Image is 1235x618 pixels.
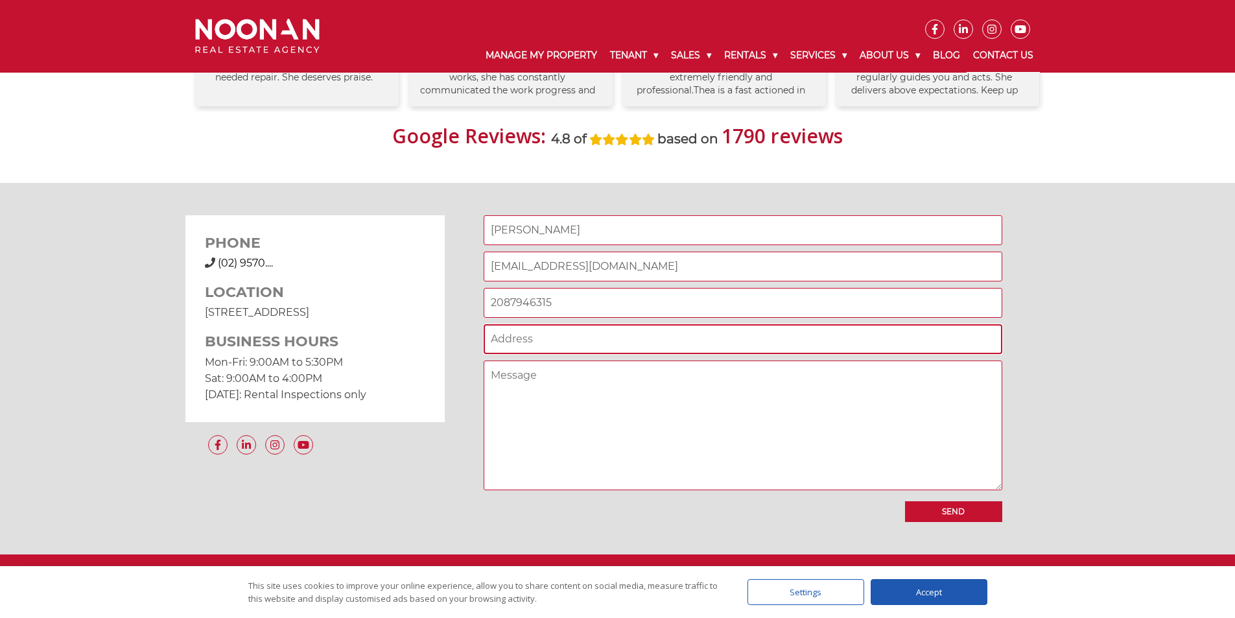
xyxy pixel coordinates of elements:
strong: Google Reviews: [392,123,546,149]
a: About Us [853,39,926,72]
h3: PHONE [205,235,425,252]
h3: LOCATION [205,284,425,301]
strong: based on [657,131,718,147]
a: Contact Us [967,39,1040,73]
div: Settings [747,579,864,605]
input: Phone Number [484,288,1002,318]
p: Mon-Fri: 9:00AM to 5:30PM [205,354,425,370]
input: Address [484,324,1002,354]
a: Tenant [604,39,665,72]
strong: 1790 reviews [722,123,843,149]
a: Blog [926,39,967,72]
input: Name [484,215,1002,245]
p: [STREET_ADDRESS] [205,304,425,320]
h3: BUSINESS HOURS [205,333,425,350]
a: Sales [665,39,718,72]
a: Manage My Property [479,39,604,72]
input: Email Address [484,252,1002,281]
form: Contact form [484,215,1002,521]
input: Send [905,501,1002,522]
a: Click to reveal phone number [218,257,273,269]
span: (02) 9570.... [218,257,273,269]
a: Rentals [718,39,784,72]
a: Services [784,39,853,72]
img: Noonan Real Estate Agency [195,19,320,53]
p: Sat: 9:00AM to 4:00PM [205,370,425,386]
strong: 4.8 of [551,131,587,147]
div: This site uses cookies to improve your online experience, allow you to share content on social me... [248,579,722,605]
div: Accept [871,579,987,605]
p: [DATE]: Rental Inspections only [205,386,425,403]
